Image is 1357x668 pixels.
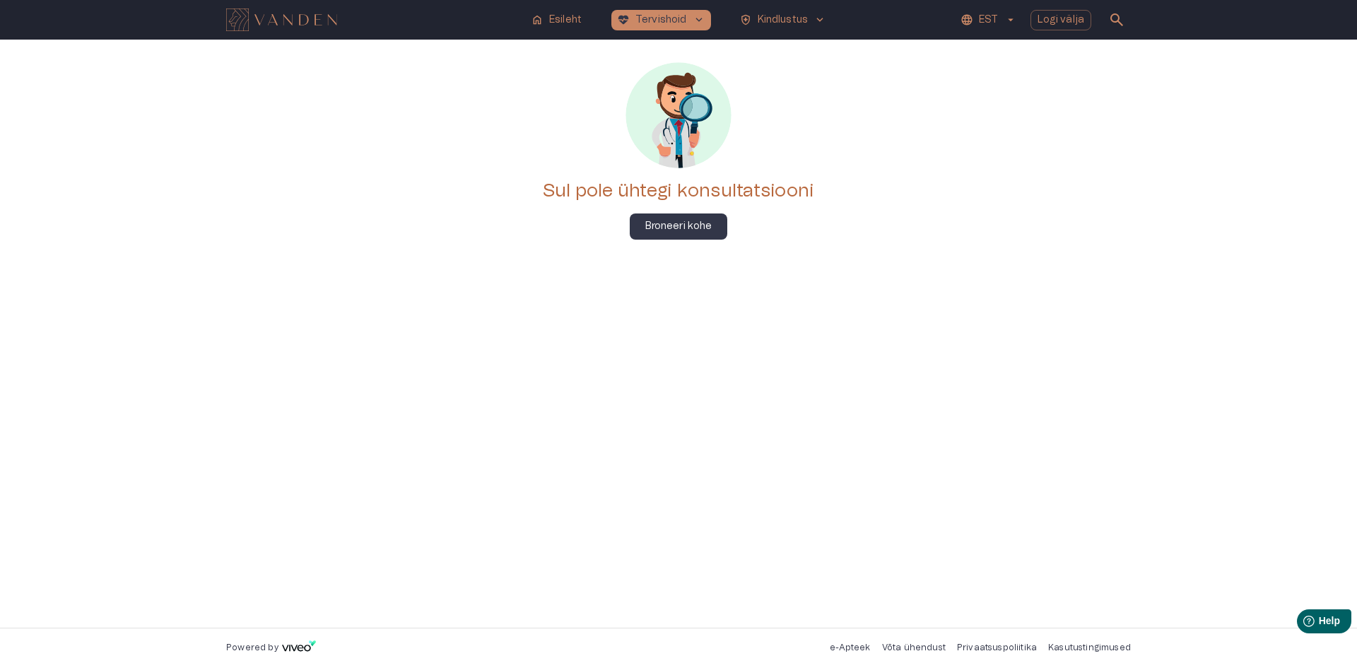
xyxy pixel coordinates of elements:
p: Broneeri kohe [645,219,712,234]
span: search [1108,11,1125,28]
img: No content [625,62,732,168]
img: Vanden logo [226,8,337,31]
button: health_and_safetyKindlustuskeyboard_arrow_down [734,10,833,30]
p: Kindlustus [758,13,809,28]
a: Privaatsuspoliitika [957,643,1037,652]
button: open search modal [1103,6,1131,34]
p: Võta ühendust [882,642,946,654]
button: Broneeri kohe [630,213,728,240]
span: keyboard_arrow_down [813,13,826,26]
span: home [531,13,544,26]
a: e-Apteek [830,643,870,652]
a: Navigate to homepage [226,10,519,30]
p: Logi välja [1038,13,1085,28]
iframe: Help widget launcher [1247,604,1357,643]
span: ecg_heart [617,13,630,26]
button: ecg_heartTervishoidkeyboard_arrow_down [611,10,711,30]
a: Kasutustingimused [1048,643,1131,652]
span: health_and_safety [739,13,752,26]
p: Powered by [226,642,278,654]
h4: Sul pole ühtegi konsultatsiooni [543,180,815,202]
p: Esileht [549,13,582,28]
button: EST [958,10,1018,30]
span: keyboard_arrow_down [693,13,705,26]
button: Logi välja [1030,10,1092,30]
p: EST [979,13,998,28]
button: homeEsileht [525,10,589,30]
p: Tervishoid [635,13,687,28]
